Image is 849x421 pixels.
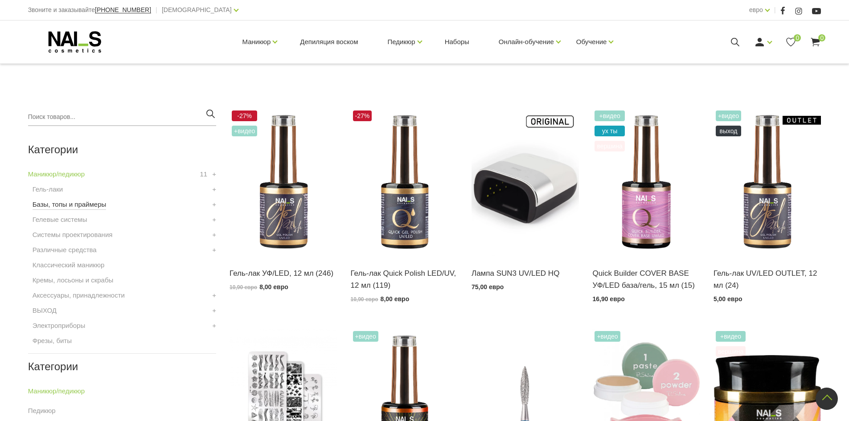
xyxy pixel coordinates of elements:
font: Звоните и заказывайте [28,6,95,13]
a: ВЫХОД [33,305,57,316]
a: Системы проектирования [33,229,113,240]
font: Наборы [445,38,469,45]
font: евро [749,6,763,13]
font: Категории [28,360,78,372]
a: Классический маникюр [33,260,105,270]
font: 75,00 евро [472,283,504,290]
a: + [212,305,216,316]
a: Аксессуары, принадлежности [33,290,125,301]
font: Депиляция воском [300,38,358,45]
font: 16,90 евро [592,295,624,302]
font: Различные средства [33,246,97,253]
font: Quick Builder COVER BASE УФ/LED база/гель, 15 мл (15) [592,269,694,290]
a: Наборы [438,20,476,63]
font: Лампа SUN3 UV/LED HQ [472,269,559,278]
font: Онлайн-обучение [499,38,554,45]
font: +Видео [234,127,255,135]
a: Депиляция воском [293,20,365,63]
a: Онлайн-обучение [499,24,554,60]
font: Гель-лак Quick Polish LED/UV, 12 мл (119) [351,269,456,290]
font: Гель-лак УФ/LED, 12 мл (246) [230,269,333,278]
font: | [156,6,157,13]
font: + [212,216,216,223]
img: Стойкий, интенсивно пигментированный гель-лак. Легко наносится, отлично сохнет, не даёт усадки, н... [714,108,821,256]
font: Классический маникюр [33,261,105,269]
font: 10,90 евро [351,296,378,302]
font: Маникюр/педикюр [28,387,85,395]
font: + [212,231,216,238]
a: Маникюр [242,24,271,60]
font: Аксессуары, принадлежности [33,291,125,299]
a: Гель-лак Quick Polish LED/UV, 12 мл (119) [351,267,458,291]
font: -27% [355,112,370,119]
a: + [212,245,216,255]
img: Стойкий, интенсивно пигментированный гель-лак. Легко наносится, отлично сохнет, не даёт усадки, н... [230,108,337,256]
font: Кремы, лосьоны и скрабы [33,276,114,284]
a: Педикюр [388,24,415,60]
font: -27% [237,112,252,119]
a: Гель-лак UV/LED OUTLET, 12 мл (24) [714,267,821,291]
font: 8,00 евро [381,295,410,302]
font: Маникюр/педикюр [28,170,85,178]
a: Гель-лаки [33,184,63,195]
font: 10,90 евро [230,284,257,290]
a: 0 [810,37,821,48]
font: 0 [820,34,824,41]
a: Гель-лак УФ/LED, 12 мл (246) [230,267,337,279]
a: Маникюр/педикюр [28,169,85,180]
font: вершина [718,348,743,355]
a: + [212,184,216,195]
a: Маникюр/педикюр [28,386,85,396]
font: ух ты [602,127,617,135]
a: + [212,290,216,301]
font: 11 [200,170,207,178]
font: | [774,6,776,13]
font: вершина [597,143,622,150]
a: 0 [785,37,796,48]
a: [PHONE_NUMBER] [95,7,151,13]
img: Самый любимый продукт современности, который не разочарует ни одного мастера. Идеально стойкая ка... [592,108,700,256]
font: Гелевые системы [33,216,87,223]
font: Системы проектирования [33,231,113,238]
a: Кремы, лосьоны и скрабы [33,275,114,286]
a: Quick Builder COVER BASE УФ/LED база/гель, 15 мл (15) [592,267,700,291]
a: Гелевые системы [33,214,87,225]
font: + [212,246,216,253]
font: + [212,185,216,193]
font: Педикюр [28,407,56,414]
a: Различные средства [33,245,97,255]
a: + [212,199,216,210]
font: Гель-лаки [33,185,63,193]
font: Электроприборы [33,322,86,329]
font: + [212,322,216,329]
a: + [212,169,216,180]
font: ВЫХОД [33,307,57,314]
a: Базы, топы и праймеры [33,199,107,210]
a: Педикюр [28,405,56,416]
font: 5,00 евро [714,295,742,302]
a: Электроприборы [33,320,86,331]
img: Модель: SUNUV 3 Мощность: 48 Вт Длина волны: 365+405 нм Срок службы: 50000 часов Управление кнопк... [472,108,579,256]
font: Педикюр [388,38,415,45]
font: Фрезы, биты [33,337,72,344]
font: Маникюр [242,38,271,45]
a: Быстро, удобно и просто! Насыщенно пигментированный гель-лак, который идеально ложится даже в оди... [351,108,458,256]
font: + [212,291,216,299]
font: Обучение [576,38,607,45]
font: +Видео [597,333,618,340]
a: [DEMOGRAPHIC_DATA] [162,4,232,15]
font: +Видео [718,112,739,119]
font: 0 [796,34,799,41]
a: + [212,229,216,240]
a: + [212,320,216,331]
font: Базы, топы и праймеры [33,200,107,208]
font: ВЫХОД [719,127,737,135]
font: Категории [28,143,78,155]
font: +Видео [720,333,741,340]
a: Лампа SUN3 UV/LED HQ [472,267,579,279]
font: 8,00 евро [259,283,288,290]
